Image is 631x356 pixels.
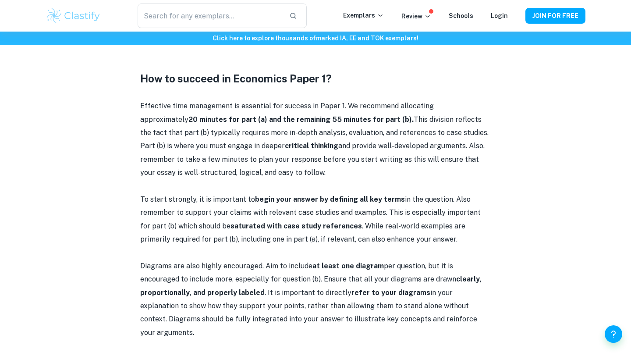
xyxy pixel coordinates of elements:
p: To start strongly, it is important to in the question. Also remember to support your claims with ... [140,193,491,246]
strong: 20 minutes for part (a) and the remaining 55 minutes for part (b). [188,115,414,124]
button: JOIN FOR FREE [525,8,585,24]
input: Search for any exemplars... [138,4,282,28]
strong: critical thinking [285,142,338,150]
p: Review [401,11,431,21]
strong: at least one diagram [312,262,384,270]
button: Help and Feedback [605,325,622,343]
strong: begin your answer by defining all key terms [255,195,405,203]
h6: Click here to explore thousands of marked IA, EE and TOK exemplars ! [2,33,629,43]
h3: How to succeed in Economics Paper 1? [140,71,491,86]
strong: refer to your diagrams [351,288,430,297]
a: Login [491,12,508,19]
p: Effective time management is essential for success in Paper 1. We recommend allocating approximat... [140,100,491,179]
p: Exemplars [343,11,384,20]
img: Clastify logo [46,7,101,25]
p: Diagrams are also highly encouraged. Aim to include per question, but it is encouraged to include... [140,260,491,339]
a: Schools [449,12,473,19]
strong: saturated with case study references [230,222,362,230]
strong: clearly, proportionally, and properly labeled [140,275,482,296]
